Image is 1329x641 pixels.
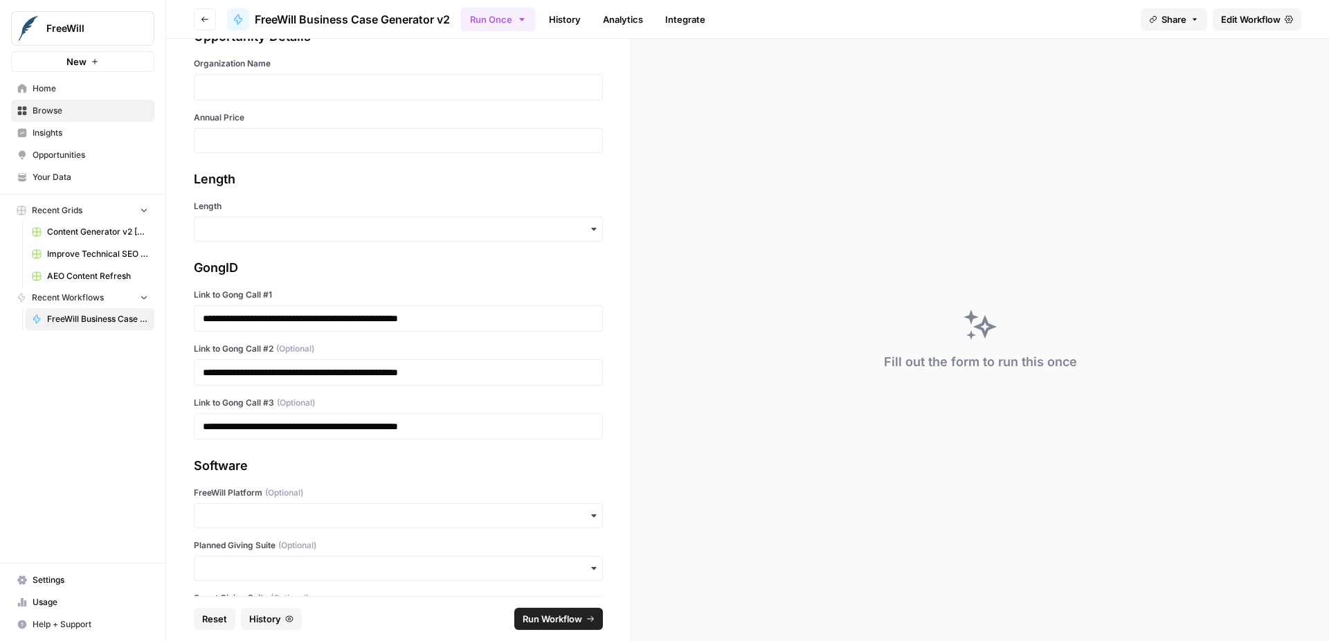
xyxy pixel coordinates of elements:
[33,127,148,139] span: Insights
[1221,12,1281,26] span: Edit Workflow
[11,287,154,308] button: Recent Workflows
[884,352,1077,372] div: Fill out the form to run this once
[1213,8,1301,30] a: Edit Workflow
[26,243,154,265] a: Improve Technical SEO for Page
[265,487,303,499] span: (Optional)
[11,144,154,166] a: Opportunities
[194,608,235,630] button: Reset
[33,171,148,183] span: Your Data
[523,612,582,626] span: Run Workflow
[657,8,714,30] a: Integrate
[11,78,154,100] a: Home
[33,618,148,631] span: Help + Support
[271,592,309,604] span: (Optional)
[33,82,148,95] span: Home
[16,16,41,41] img: FreeWill Logo
[194,487,603,499] label: FreeWill Platform
[33,149,148,161] span: Opportunities
[26,221,154,243] a: Content Generator v2 [DRAFT] Test
[241,608,302,630] button: History
[255,11,450,28] span: FreeWill Business Case Generator v2
[194,289,603,301] label: Link to Gong Call #1
[11,613,154,635] button: Help + Support
[194,397,603,409] label: Link to Gong Call #3
[11,11,154,46] button: Workspace: FreeWill
[461,8,535,31] button: Run Once
[11,591,154,613] a: Usage
[26,265,154,287] a: AEO Content Refresh
[11,569,154,591] a: Settings
[194,456,603,476] div: Software
[194,111,603,124] label: Annual Price
[194,258,603,278] div: GongID
[541,8,589,30] a: History
[249,612,281,626] span: History
[47,248,148,260] span: Improve Technical SEO for Page
[202,612,227,626] span: Reset
[46,21,130,35] span: FreeWill
[32,204,82,217] span: Recent Grids
[595,8,651,30] a: Analytics
[278,539,316,552] span: (Optional)
[277,397,315,409] span: (Optional)
[194,57,603,70] label: Organization Name
[194,170,603,189] div: Length
[32,291,104,304] span: Recent Workflows
[47,226,148,238] span: Content Generator v2 [DRAFT] Test
[33,596,148,608] span: Usage
[33,105,148,117] span: Browse
[11,200,154,221] button: Recent Grids
[227,8,450,30] a: FreeWill Business Case Generator v2
[11,122,154,144] a: Insights
[11,100,154,122] a: Browse
[1161,12,1186,26] span: Share
[194,592,603,604] label: Smart Giving Suite
[194,200,603,213] label: Length
[194,539,603,552] label: Planned Giving Suite
[66,55,87,69] span: New
[194,343,603,355] label: Link to Gong Call #2
[47,313,148,325] span: FreeWill Business Case Generator v2
[276,343,314,355] span: (Optional)
[33,574,148,586] span: Settings
[514,608,603,630] button: Run Workflow
[47,270,148,282] span: AEO Content Refresh
[26,308,154,330] a: FreeWill Business Case Generator v2
[11,166,154,188] a: Your Data
[11,51,154,72] button: New
[1141,8,1207,30] button: Share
